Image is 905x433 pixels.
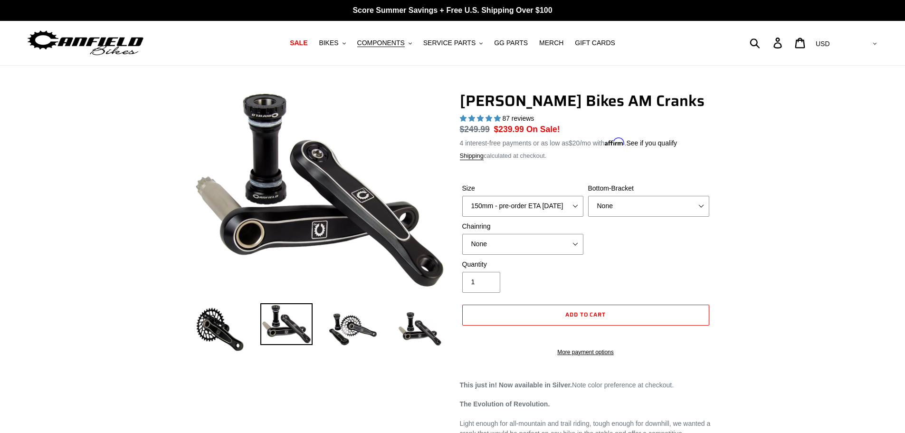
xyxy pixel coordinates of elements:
[319,39,338,47] span: BIKES
[626,139,677,147] a: See if you qualify - Learn more about Affirm Financing (opens in modal)
[462,183,583,193] label: Size
[460,380,712,390] p: Note color preference at checkout.
[460,400,550,408] strong: The Evolution of Revolution.
[462,305,709,326] button: Add to cart
[314,37,350,49] button: BIKES
[460,381,572,389] strong: This just in! Now available in Silver.
[569,139,580,147] span: $20
[285,37,312,49] a: SALE
[327,303,379,356] img: Load image into Gallery viewer, Canfield Bikes AM Cranks
[539,39,563,47] span: MERCH
[502,115,534,122] span: 87 reviews
[605,138,625,146] span: Affirm
[575,39,615,47] span: GIFT CARDS
[494,39,528,47] span: GG PARTS
[419,37,487,49] button: SERVICE PARTS
[260,303,313,345] img: Load image into Gallery viewer, Canfield Cranks
[570,37,620,49] a: GIFT CARDS
[460,152,484,160] a: Shipping
[534,37,568,49] a: MERCH
[460,136,677,148] p: 4 interest-free payments or as low as /mo with .
[462,221,583,231] label: Chainring
[755,32,779,53] input: Search
[460,125,490,134] s: $249.99
[194,303,246,356] img: Load image into Gallery viewer, Canfield Bikes AM Cranks
[393,303,446,356] img: Load image into Gallery viewer, CANFIELD-AM_DH-CRANKS
[462,260,583,269] label: Quantity
[460,115,503,122] span: 4.97 stars
[494,125,524,134] span: $239.99
[588,183,709,193] label: Bottom-Bracket
[352,37,417,49] button: COMPONENTS
[460,92,712,110] h1: [PERSON_NAME] Bikes AM Cranks
[26,28,145,58] img: Canfield Bikes
[565,310,606,319] span: Add to cart
[423,39,476,47] span: SERVICE PARTS
[460,151,712,161] div: calculated at checkout.
[489,37,533,49] a: GG PARTS
[462,348,709,356] a: More payment options
[357,39,405,47] span: COMPONENTS
[526,123,560,135] span: On Sale!
[290,39,307,47] span: SALE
